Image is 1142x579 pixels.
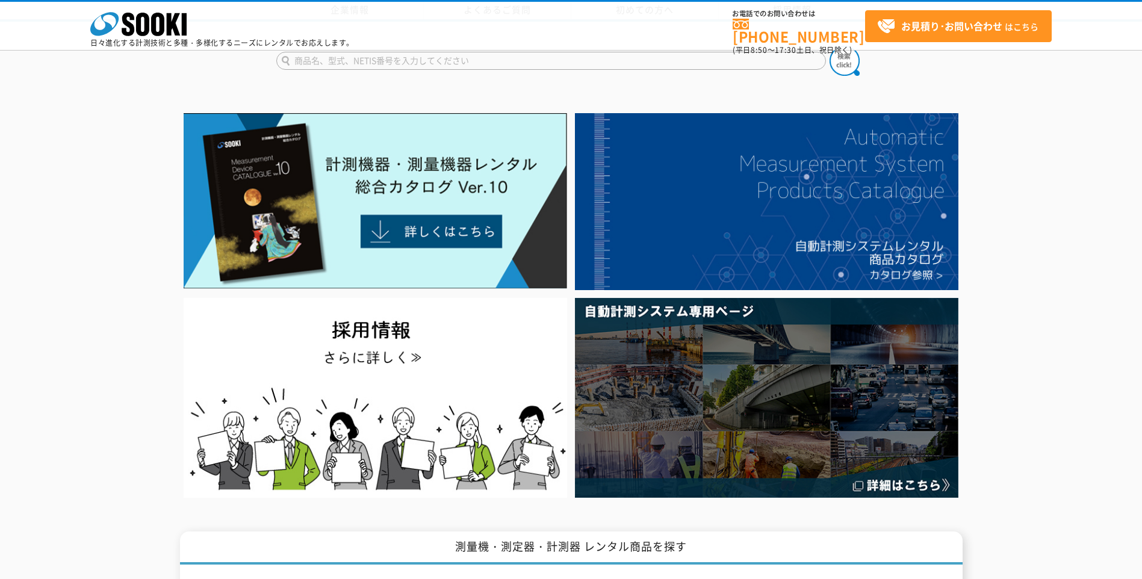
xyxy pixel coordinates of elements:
h1: 測量機・測定器・計測器 レンタル商品を探す [180,531,963,565]
img: Catalog Ver10 [184,113,567,289]
span: (平日 ～ 土日、祝日除く) [733,45,852,55]
img: 自動計測システムカタログ [575,113,958,290]
img: SOOKI recruit [184,298,567,497]
a: [PHONE_NUMBER] [733,19,865,43]
span: 8:50 [751,45,768,55]
strong: お見積り･お問い合わせ [901,19,1002,33]
img: btn_search.png [830,46,860,76]
span: はこちら [877,17,1038,36]
input: 商品名、型式、NETIS番号を入力してください [276,52,826,70]
span: 17:30 [775,45,796,55]
span: お電話でのお問い合わせは [733,10,865,17]
img: 自動計測システム専用ページ [575,298,958,497]
a: お見積り･お問い合わせはこちら [865,10,1052,42]
p: 日々進化する計測技術と多種・多様化するニーズにレンタルでお応えします。 [90,39,354,46]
